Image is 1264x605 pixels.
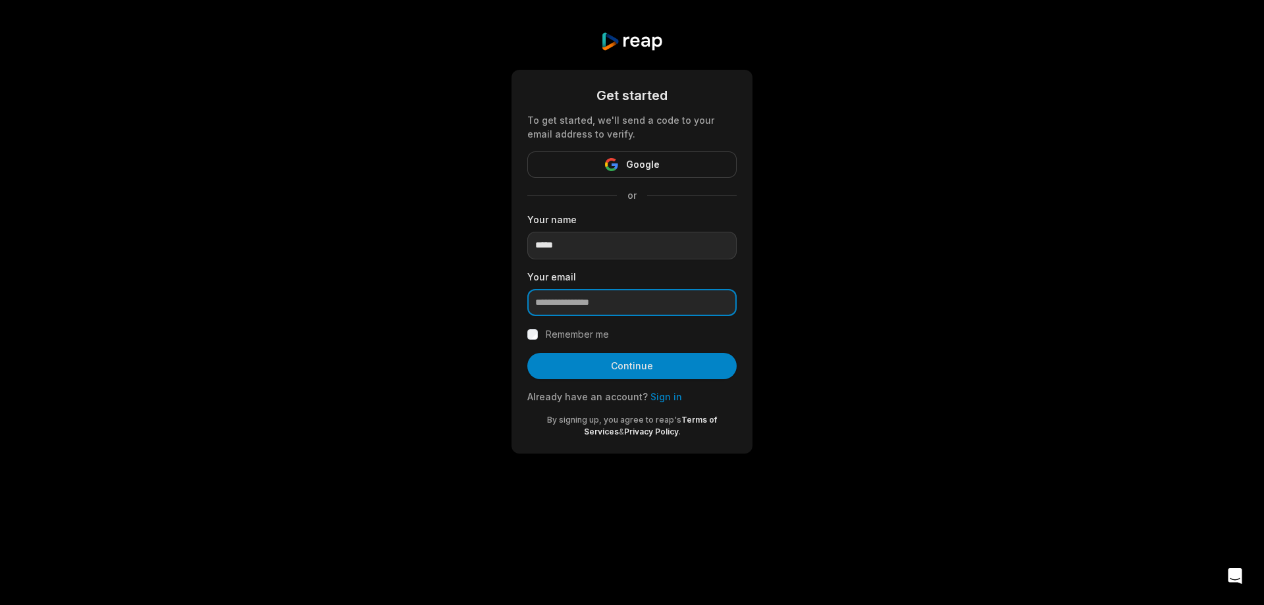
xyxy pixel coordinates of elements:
[546,327,609,342] label: Remember me
[624,427,679,436] a: Privacy Policy
[679,427,681,436] span: .
[1219,560,1251,592] div: Open Intercom Messenger
[527,113,737,141] div: To get started, we'll send a code to your email address to verify.
[527,151,737,178] button: Google
[527,353,737,379] button: Continue
[527,86,737,105] div: Get started
[619,427,624,436] span: &
[527,391,648,402] span: Already have an account?
[527,270,737,284] label: Your email
[626,157,660,172] span: Google
[600,32,663,51] img: reap
[617,188,647,202] span: or
[527,213,737,226] label: Your name
[650,391,682,402] a: Sign in
[547,415,681,425] span: By signing up, you agree to reap's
